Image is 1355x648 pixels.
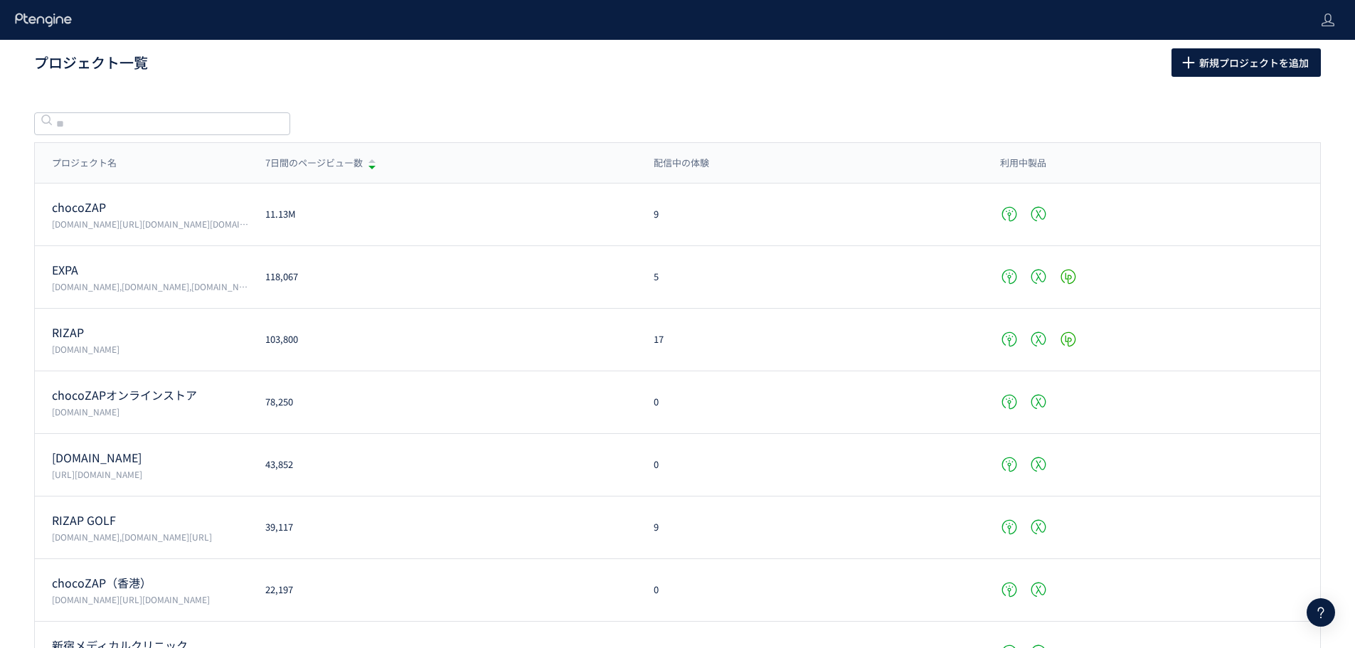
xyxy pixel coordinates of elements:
[265,156,363,170] span: 7日間のページビュー数
[52,262,248,278] p: EXPA
[1000,156,1046,170] span: 利用中製品
[248,270,637,284] div: 118,067
[34,53,1140,73] h1: プロジェクト一覧
[52,405,248,418] p: chocozap.shop
[248,208,637,221] div: 11.13M
[52,343,248,355] p: www.rizap.jp
[248,458,637,472] div: 43,852
[248,521,637,534] div: 39,117
[52,468,248,480] p: https://medical.chocozap.jp
[248,333,637,346] div: 103,800
[248,395,637,409] div: 78,250
[637,333,983,346] div: 17
[52,218,248,230] p: chocozap.jp/,zap-id.jp/,web.my-zap.jp/,liff.campaign.chocozap.sumiyoku.jp/
[52,199,248,216] p: chocoZAP
[52,512,248,529] p: RIZAP GOLF
[654,156,709,170] span: 配信中の体験
[637,270,983,284] div: 5
[637,521,983,534] div: 9
[52,387,248,403] p: chocoZAPオンラインストア
[52,593,248,605] p: chocozap-hk.com/,chocozaphk.gymmasteronline.com/
[52,324,248,341] p: RIZAP
[637,458,983,472] div: 0
[1171,48,1321,77] button: 新規プロジェクトを追加
[52,450,248,466] p: medical.chocozap.jp
[637,583,983,597] div: 0
[1199,48,1309,77] span: 新規プロジェクトを追加
[637,208,983,221] div: 9
[52,156,117,170] span: プロジェクト名
[52,575,248,591] p: chocoZAP（香港）
[52,280,248,292] p: vivana.jp,expa-official.jp,reserve-expa.jp
[637,395,983,409] div: 0
[248,583,637,597] div: 22,197
[52,531,248,543] p: www.rizap-golf.jp,rizap-golf.ns-test.work/lp/3anniversary-cp/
